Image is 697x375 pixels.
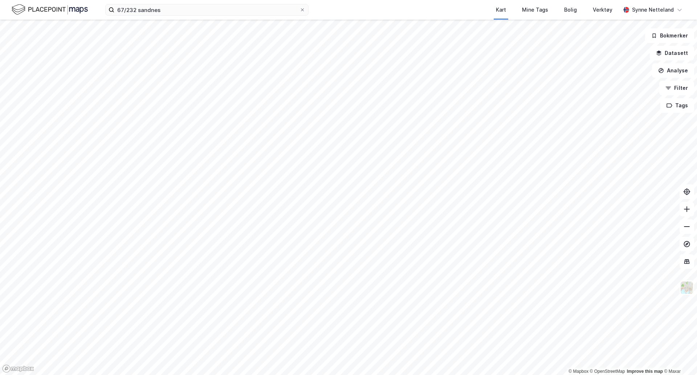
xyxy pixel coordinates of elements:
[645,28,694,43] button: Bokmerker
[661,340,697,375] div: Kontrollprogram for chat
[661,340,697,375] iframe: Chat Widget
[114,4,299,15] input: Søk på adresse, matrikkel, gårdeiere, leietakere eller personer
[632,5,674,14] div: Synne Netteland
[568,369,588,374] a: Mapbox
[564,5,577,14] div: Bolig
[627,369,663,374] a: Improve this map
[652,63,694,78] button: Analyse
[680,281,694,295] img: Z
[593,5,612,14] div: Verktøy
[496,5,506,14] div: Kart
[590,369,625,374] a: OpenStreetMap
[2,364,34,373] a: Mapbox homepage
[522,5,548,14] div: Mine Tags
[659,81,694,95] button: Filter
[650,46,694,60] button: Datasett
[12,3,88,16] img: logo.f888ab2527a4732fd821a326f86c7f29.svg
[660,98,694,113] button: Tags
